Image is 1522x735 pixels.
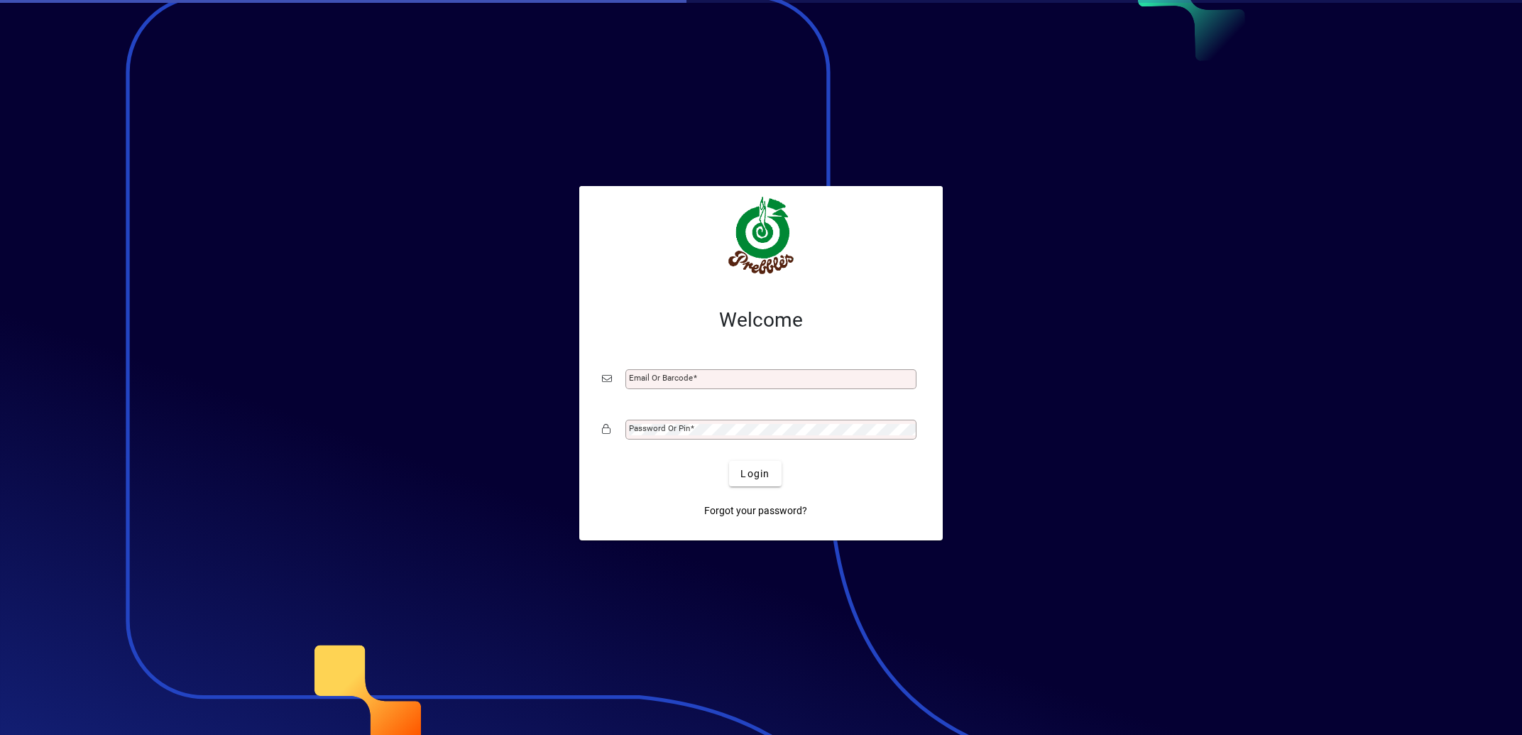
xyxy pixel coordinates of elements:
mat-label: Password or Pin [629,423,690,433]
button: Login [729,461,781,486]
span: Login [740,467,770,481]
span: Forgot your password? [704,503,807,518]
a: Forgot your password? [699,498,813,523]
mat-label: Email or Barcode [629,373,693,383]
h2: Welcome [602,308,920,332]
